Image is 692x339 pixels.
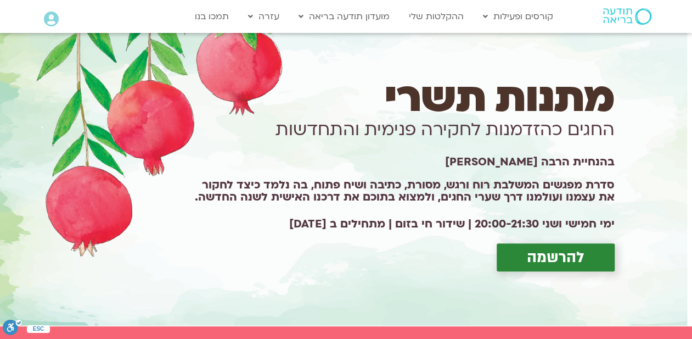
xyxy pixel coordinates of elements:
span: להרשמה [527,249,584,266]
h1: החגים כהזדמנות לחקירה פנימית והתחדשות [184,114,615,145]
a: ההקלטות שלי [403,6,469,27]
a: מועדון תודעה בריאה [293,6,395,27]
h1: מתנות תשרי [184,83,615,114]
img: תודעה בריאה [603,8,651,25]
a: קורסים ופעילות [477,6,559,27]
h1: סדרת מפגשים המשלבת רוח ורגש, מסורת, כתיבה ושיח פתוח, בה נלמד כיצד לחקור את עצמנו ועולמנו דרך שערי... [184,179,615,203]
h1: בהנחיית הרבה [PERSON_NAME] [184,160,615,164]
a: עזרה [243,6,285,27]
a: תמכו בנו [189,6,234,27]
h2: ימי חמישי ושני 20:00-21:30 | שידור חי בזום | מתחילים ב [DATE] [184,218,615,230]
a: להרשמה [497,243,615,271]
